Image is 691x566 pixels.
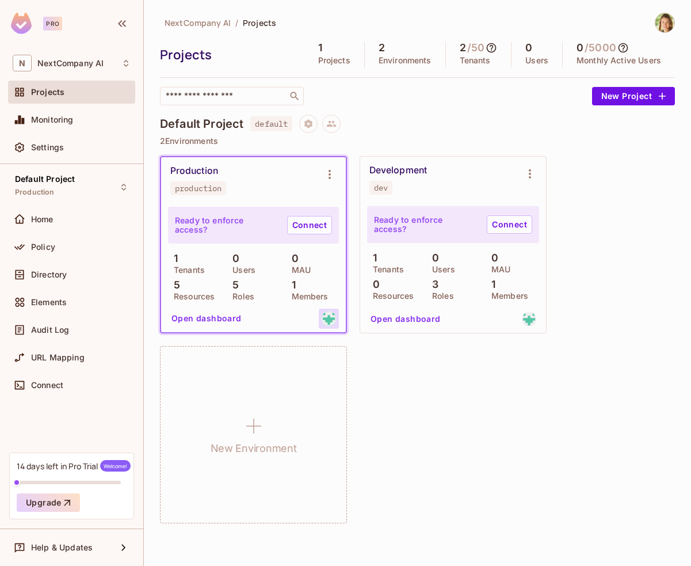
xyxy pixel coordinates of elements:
[168,292,215,301] p: Resources
[17,493,80,512] button: Upgrade
[486,265,510,274] p: MAU
[426,252,439,264] p: 0
[168,253,178,264] p: 1
[175,216,278,234] p: Ready to enforce access?
[31,298,67,307] span: Elements
[374,215,478,234] p: Ready to enforce access?
[175,184,222,193] div: production
[322,312,336,326] img: josh@nextcompany.io
[31,381,63,390] span: Connect
[31,115,74,124] span: Monitoring
[100,460,131,472] span: Welcome!
[287,216,332,234] a: Connect
[286,292,329,301] p: Members
[160,46,299,63] div: Projects
[367,252,377,264] p: 1
[286,279,296,291] p: 1
[31,215,54,224] span: Home
[15,188,55,197] span: Production
[160,136,675,146] p: 2 Environments
[31,143,64,152] span: Settings
[426,265,455,274] p: Users
[460,42,466,54] h5: 2
[318,56,350,65] p: Projects
[31,543,93,552] span: Help & Updates
[518,162,541,185] button: Environment settings
[165,17,231,28] span: NextCompany AI
[299,120,318,131] span: Project settings
[522,312,536,326] img: josh@nextcompany.io
[11,13,32,34] img: SReyMgAAAABJRU5ErkJggg==
[374,183,388,192] div: dev
[592,87,675,105] button: New Project
[31,270,67,279] span: Directory
[525,42,532,54] h5: 0
[577,56,661,65] p: Monthly Active Users
[460,56,491,65] p: Tenants
[31,242,55,252] span: Policy
[318,163,341,186] button: Environment settings
[168,279,180,291] p: 5
[31,88,64,97] span: Projects
[585,42,616,54] h5: / 5000
[43,17,62,31] div: Pro
[525,56,548,65] p: Users
[160,117,243,131] h4: Default Project
[426,279,438,290] p: 3
[167,309,246,328] button: Open dashboard
[286,265,311,275] p: MAU
[318,42,322,54] h5: 1
[367,279,380,290] p: 0
[655,13,674,32] img: Natalia Edelson
[227,292,254,301] p: Roles
[17,460,131,472] div: 14 days left in Pro Trial
[250,116,292,131] span: default
[235,17,238,28] li: /
[486,279,495,290] p: 1
[211,440,297,457] h1: New Environment
[486,291,528,301] p: Members
[379,56,432,65] p: Environments
[37,59,104,68] span: Workspace: NextCompany AI
[286,253,299,264] p: 0
[13,55,32,71] span: N
[577,42,583,54] h5: 0
[366,310,445,328] button: Open dashboard
[426,291,454,301] p: Roles
[227,253,239,264] p: 0
[486,252,498,264] p: 0
[467,42,484,54] h5: / 50
[31,325,69,335] span: Audit Log
[487,215,532,234] a: Connect
[367,291,414,301] p: Resources
[243,17,276,28] span: Projects
[31,353,85,362] span: URL Mapping
[227,279,239,291] p: 5
[170,165,218,177] div: Production
[15,174,75,184] span: Default Project
[379,42,385,54] h5: 2
[168,265,205,275] p: Tenants
[227,265,255,275] p: Users
[367,265,404,274] p: Tenants
[369,165,427,176] div: Development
